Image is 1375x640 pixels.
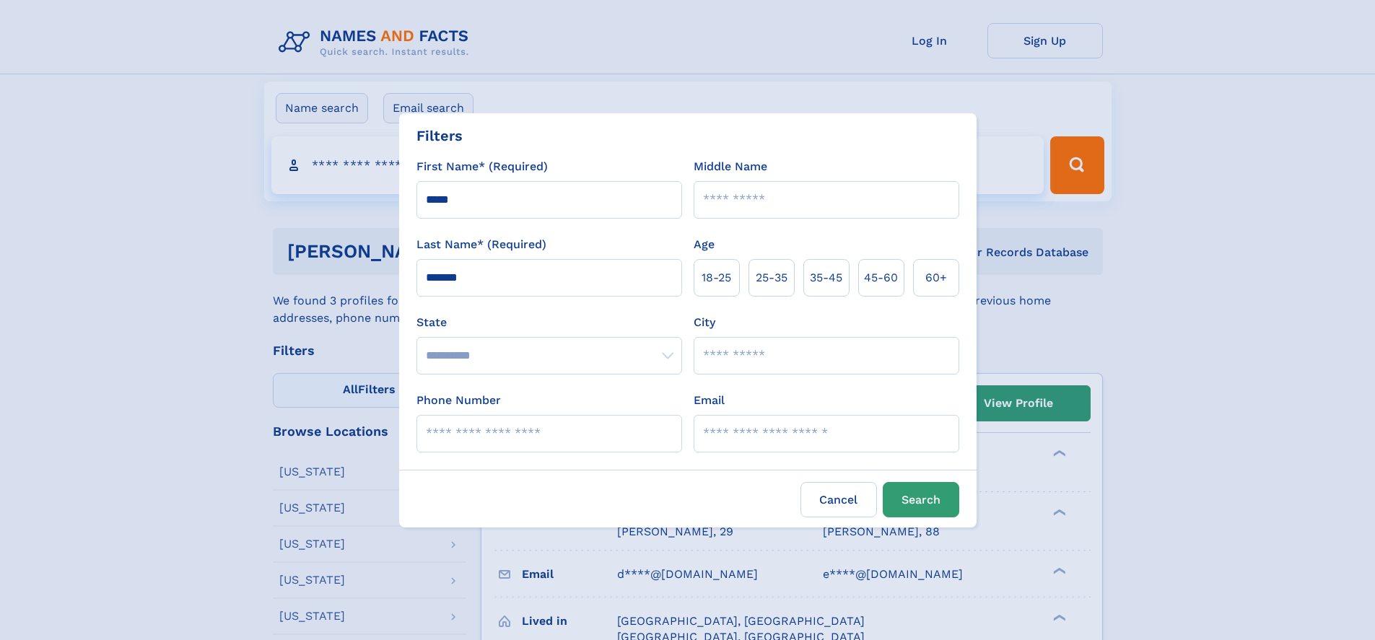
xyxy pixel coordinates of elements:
[883,482,959,517] button: Search
[694,158,767,175] label: Middle Name
[756,269,787,286] span: 25‑35
[925,269,947,286] span: 60+
[416,125,463,146] div: Filters
[702,269,731,286] span: 18‑25
[694,392,725,409] label: Email
[694,236,715,253] label: Age
[800,482,877,517] label: Cancel
[694,314,715,331] label: City
[416,158,548,175] label: First Name* (Required)
[416,392,501,409] label: Phone Number
[864,269,898,286] span: 45‑60
[810,269,842,286] span: 35‑45
[416,314,682,331] label: State
[416,236,546,253] label: Last Name* (Required)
